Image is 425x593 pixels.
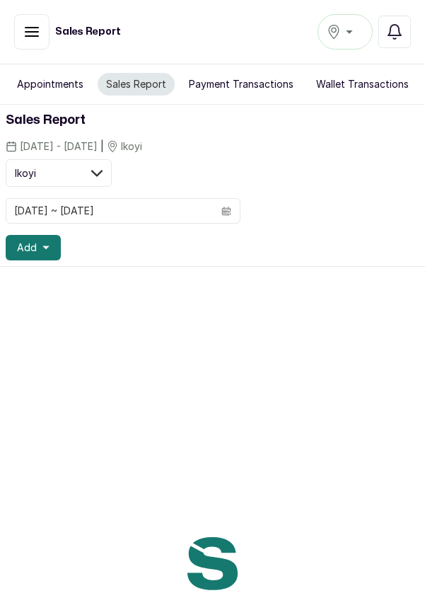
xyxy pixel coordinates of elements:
button: Ikoyi [6,159,112,187]
button: Add [6,235,61,260]
svg: calendar [221,206,231,216]
button: Payment Transactions [180,73,302,96]
span: Ikoyi [15,166,36,180]
span: [DATE] - [DATE] [20,139,98,154]
input: Select date [6,199,213,223]
h1: Sales Report [55,25,121,39]
span: | [100,139,104,154]
span: Ikoyi [121,139,142,154]
button: Sales Report [98,73,175,96]
button: Wallet Transactions [308,73,417,96]
h1: Sales Report [6,110,419,130]
span: Add [17,241,37,255]
button: Appointments [8,73,92,96]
